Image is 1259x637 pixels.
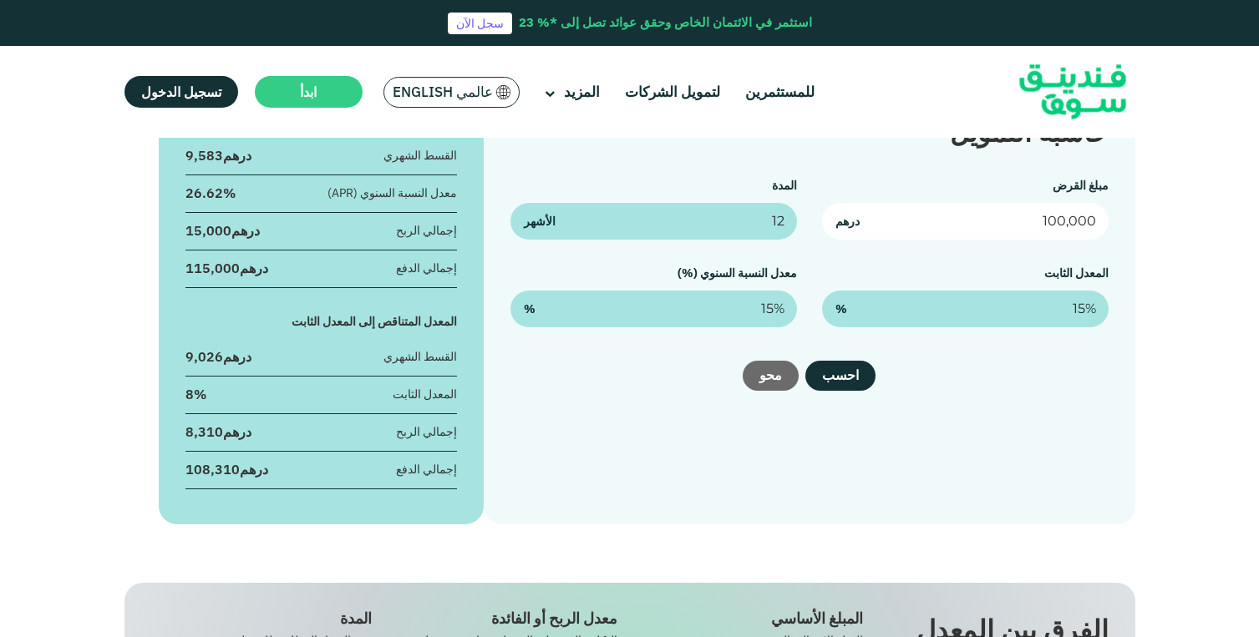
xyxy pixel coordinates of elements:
img: Logo [991,50,1155,134]
label: المدة [772,178,797,193]
div: درهم [185,259,268,277]
span: 108,310 [185,461,240,478]
div: معدل النسبة السنوي (APR) [327,185,457,202]
span: الأشهر [524,213,556,230]
span: % [835,301,847,318]
span: 15,000 [185,222,231,239]
span: تسجيل الدخول [141,83,221,100]
div: القسط الشهري [383,147,457,164]
div: إجمالي الدفع [396,461,457,478]
div: درهم [185,221,260,240]
span: % [524,301,536,318]
a: للمستثمرين [741,78,819,106]
div: درهم [185,347,251,366]
a: تسجيل الدخول [124,76,238,108]
span: 9,583 [185,147,223,164]
div: القسط الشهري [383,348,457,366]
label: مبلغ القرض [1053,178,1109,193]
div: درهم [185,460,268,478]
a: سجل الآن [448,13,512,34]
label: معدل النسبة السنوي (%) [678,265,797,281]
div: 8% [185,385,206,403]
span: 8,310 [185,423,223,440]
div: إجمالي الربح [396,222,457,240]
div: المدة [151,609,372,628]
div: المعدل المتناقص إلى المعدل الثابت [185,313,458,331]
img: SA Flag [496,85,511,99]
span: 9,026 [185,348,223,365]
span: 115,000 [185,260,240,276]
span: المزيد [564,83,600,101]
div: استثمر في الائتمان الخاص وحقق عوائد تصل إلى *% 23 [519,13,812,33]
div: إجمالي الدفع [396,260,457,277]
label: المعدل الثابت [1044,265,1109,281]
div: معدل الربح أو الفائدة [397,609,617,628]
div: المعدل الثابت [393,386,457,403]
div: 26.62% [185,184,236,202]
div: إجمالي الربح [396,423,457,441]
span: ابدأ [300,83,317,100]
span: درهم [835,213,860,230]
a: لتمويل الشركات [621,78,724,106]
button: محو [743,361,799,391]
span: عالمي English [393,83,493,102]
div: درهم [185,422,251,441]
div: المبلغ الأساسي [642,609,863,628]
div: درهم [185,146,251,164]
button: احسب [805,361,876,391]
